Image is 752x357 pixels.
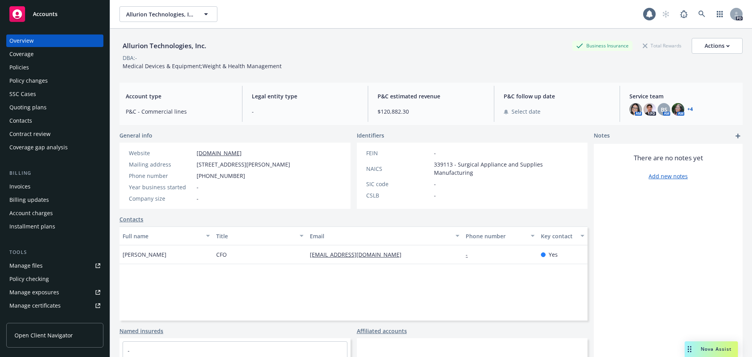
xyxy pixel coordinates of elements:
[119,41,210,51] div: Allurion Technologies, Inc.
[676,6,692,22] a: Report a Bug
[366,180,431,188] div: SIC code
[119,227,213,245] button: Full name
[9,286,59,299] div: Manage exposures
[119,215,143,223] a: Contacts
[129,149,193,157] div: Website
[213,227,307,245] button: Title
[639,41,685,51] div: Total Rewards
[9,207,53,219] div: Account charges
[661,105,667,114] span: BS
[434,180,436,188] span: -
[541,232,576,240] div: Key contact
[6,299,103,312] a: Manage certificates
[378,92,484,100] span: P&C estimated revenue
[9,61,29,74] div: Policies
[366,191,431,199] div: CSLB
[504,92,611,100] span: P&C follow up date
[9,128,51,140] div: Contract review
[434,160,578,177] span: 339113 - Surgical Appliance and Supplies Manufacturing
[307,227,463,245] button: Email
[6,141,103,154] a: Coverage gap analysis
[6,128,103,140] a: Contract review
[572,41,633,51] div: Business Insurance
[123,250,166,259] span: [PERSON_NAME]
[197,149,242,157] a: [DOMAIN_NAME]
[634,153,703,163] span: There are no notes yet
[197,183,199,191] span: -
[9,88,36,100] div: SSC Cases
[129,160,193,169] div: Mailing address
[123,232,201,240] div: Full name
[9,114,32,127] div: Contacts
[629,92,736,100] span: Service team
[644,103,656,116] img: photo
[6,48,103,60] a: Coverage
[512,107,540,116] span: Select date
[649,172,688,180] a: Add new notes
[252,92,359,100] span: Legal entity type
[6,286,103,299] a: Manage exposures
[119,6,217,22] button: Allurion Technologies, Inc.
[6,248,103,256] div: Tools
[712,6,728,22] a: Switch app
[733,131,743,141] a: add
[434,149,436,157] span: -
[197,172,245,180] span: [PHONE_NUMBER]
[6,114,103,127] a: Contacts
[126,10,194,18] span: Allurion Technologies, Inc.
[672,103,684,116] img: photo
[33,11,58,17] span: Accounts
[466,251,474,258] a: -
[6,207,103,219] a: Account charges
[434,191,436,199] span: -
[549,250,558,259] span: Yes
[9,141,68,154] div: Coverage gap analysis
[366,165,431,173] div: NAICS
[466,232,526,240] div: Phone number
[126,107,233,116] span: P&C - Commercial lines
[119,131,152,140] span: General info
[216,232,295,240] div: Title
[6,74,103,87] a: Policy changes
[685,341,694,357] div: Drag to move
[538,227,587,245] button: Key contact
[378,107,484,116] span: $120,882.30
[123,62,282,70] span: Medical Devices & Equipment;Weight & Health Management
[705,38,730,53] div: Actions
[128,347,130,354] a: -
[9,259,43,272] div: Manage files
[252,107,359,116] span: -
[6,101,103,114] a: Quoting plans
[366,149,431,157] div: FEIN
[9,299,61,312] div: Manage certificates
[6,180,103,193] a: Invoices
[687,107,693,112] a: +4
[629,103,642,116] img: photo
[6,169,103,177] div: Billing
[357,131,384,140] span: Identifiers
[9,194,49,206] div: Billing updates
[701,346,732,352] span: Nova Assist
[6,34,103,47] a: Overview
[6,3,103,25] a: Accounts
[123,54,137,62] div: DBA: -
[14,331,73,339] span: Open Client Navigator
[9,74,48,87] div: Policy changes
[126,92,233,100] span: Account type
[6,220,103,233] a: Installment plans
[310,232,451,240] div: Email
[9,180,31,193] div: Invoices
[310,251,408,258] a: [EMAIL_ADDRESS][DOMAIN_NAME]
[197,194,199,203] span: -
[658,6,674,22] a: Start snowing
[129,172,193,180] div: Phone number
[216,250,227,259] span: CFO
[6,61,103,74] a: Policies
[9,48,34,60] div: Coverage
[6,88,103,100] a: SSC Cases
[6,273,103,285] a: Policy checking
[6,313,103,325] a: Manage BORs
[9,101,47,114] div: Quoting plans
[594,131,610,141] span: Notes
